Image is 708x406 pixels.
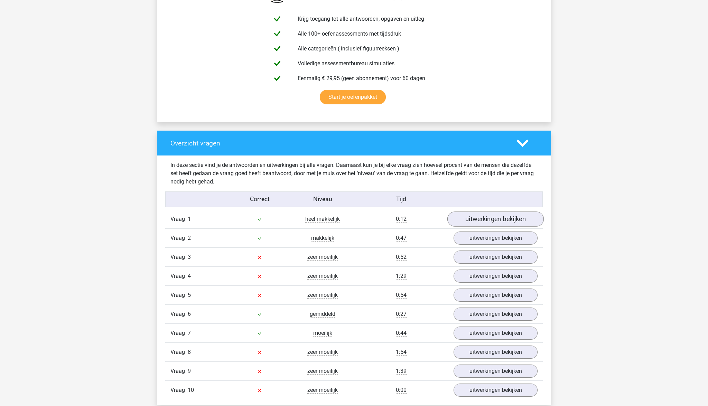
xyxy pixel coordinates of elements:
span: Vraag [170,215,188,223]
span: Vraag [170,310,188,318]
span: 1:39 [396,368,407,375]
a: uitwerkingen bekijken [454,232,538,245]
div: Correct [229,195,291,204]
a: uitwerkingen bekijken [454,251,538,264]
a: uitwerkingen bekijken [454,289,538,302]
span: Vraag [170,234,188,242]
span: 7 [188,330,191,336]
h4: Overzicht vragen [170,139,506,147]
span: Vraag [170,291,188,299]
span: zeer moeilijk [307,254,338,261]
span: 2 [188,235,191,241]
span: zeer moeilijk [307,368,338,375]
span: 0:27 [396,311,407,318]
span: Vraag [170,348,188,356]
span: 6 [188,311,191,317]
span: Vraag [170,329,188,337]
a: uitwerkingen bekijken [454,270,538,283]
span: 10 [188,387,194,393]
span: makkelijk [311,235,334,242]
a: uitwerkingen bekijken [447,211,544,227]
span: gemiddeld [310,311,335,318]
span: 0:12 [396,216,407,223]
span: Vraag [170,272,188,280]
span: 1:54 [396,349,407,356]
span: 0:54 [396,292,407,299]
a: Start je oefenpakket [320,90,386,104]
div: Tijd [354,195,448,204]
span: zeer moeilijk [307,273,338,280]
span: zeer moeilijk [307,349,338,356]
span: 0:52 [396,254,407,261]
span: Vraag [170,386,188,394]
a: uitwerkingen bekijken [454,346,538,359]
a: uitwerkingen bekijken [454,384,538,397]
span: 1 [188,216,191,222]
a: uitwerkingen bekijken [454,327,538,340]
span: 1:29 [396,273,407,280]
span: Vraag [170,367,188,375]
span: 4 [188,273,191,279]
div: Niveau [291,195,354,204]
span: 9 [188,368,191,374]
a: uitwerkingen bekijken [454,365,538,378]
a: uitwerkingen bekijken [454,308,538,321]
span: 8 [188,349,191,355]
span: 3 [188,254,191,260]
span: zeer moeilijk [307,292,338,299]
span: 0:00 [396,387,407,394]
span: 0:44 [396,330,407,337]
div: In deze sectie vind je de antwoorden en uitwerkingen bij alle vragen. Daarnaast kun je bij elke v... [165,161,543,186]
span: zeer moeilijk [307,387,338,394]
span: moeilijk [313,330,332,337]
span: Vraag [170,253,188,261]
span: 5 [188,292,191,298]
span: heel makkelijk [305,216,340,223]
span: 0:47 [396,235,407,242]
